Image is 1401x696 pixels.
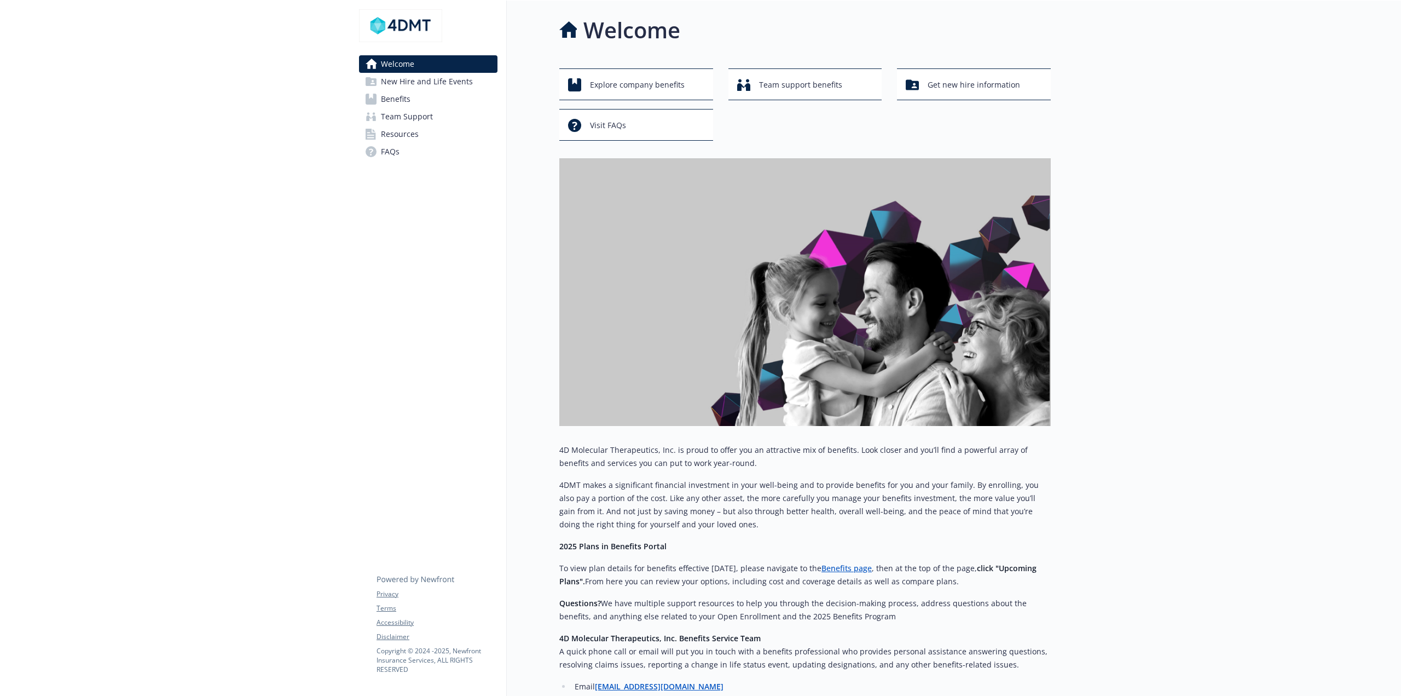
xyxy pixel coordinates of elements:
a: New Hire and Life Events [359,73,497,90]
h1: Welcome [583,14,680,47]
span: FAQs [381,143,400,160]
img: overview page banner [559,158,1051,426]
span: Team support benefits [759,74,842,95]
span: Welcome [381,55,414,73]
a: Resources [359,125,497,143]
p: To view plan details for benefits effective [DATE], please navigate to the , then at the top of t... [559,562,1051,588]
strong: 4D Molecular Therapeutics, Inc. Benefits Service Team [559,633,761,643]
button: Visit FAQs [559,109,713,141]
button: Get new hire information [897,68,1051,100]
strong: Questions? [559,598,601,608]
p: 4D Molecular Therapeutics, Inc. is proud to offer you an attractive mix of benefits. Look closer ... [559,444,1051,470]
a: Team Support [359,108,497,125]
span: Explore company benefits [590,74,685,95]
a: Accessibility [377,618,497,628]
button: Team support benefits [728,68,882,100]
span: Team Support [381,108,433,125]
a: Welcome [359,55,497,73]
a: FAQs [359,143,497,160]
p: Copyright © 2024 - 2025 , Newfront Insurance Services, ALL RIGHTS RESERVED [377,646,497,674]
span: New Hire and Life Events [381,73,473,90]
button: Explore company benefits [559,68,713,100]
a: Benefits [359,90,497,108]
li: ​Email ​ [571,680,1051,693]
a: Benefits page [821,563,872,573]
a: Privacy [377,589,497,599]
p: We have multiple support resources to help you through the decision-making process, address quest... [559,597,1051,623]
span: Resources [381,125,419,143]
a: [EMAIL_ADDRESS][DOMAIN_NAME] [595,681,723,692]
span: Visit FAQs [590,115,626,136]
p: ​4DMT makes a significant financial investment in your well-being and to provide benefits for you... [559,479,1051,531]
span: Benefits [381,90,410,108]
span: Get new hire information [928,74,1020,95]
a: Disclaimer [377,632,497,642]
a: Terms [377,603,497,613]
strong: 2025 Plans in Benefits Portal [559,541,667,551]
h6: ​A quick phone call or email will put you in touch with a benefits professional who provides pers... [559,645,1051,671]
